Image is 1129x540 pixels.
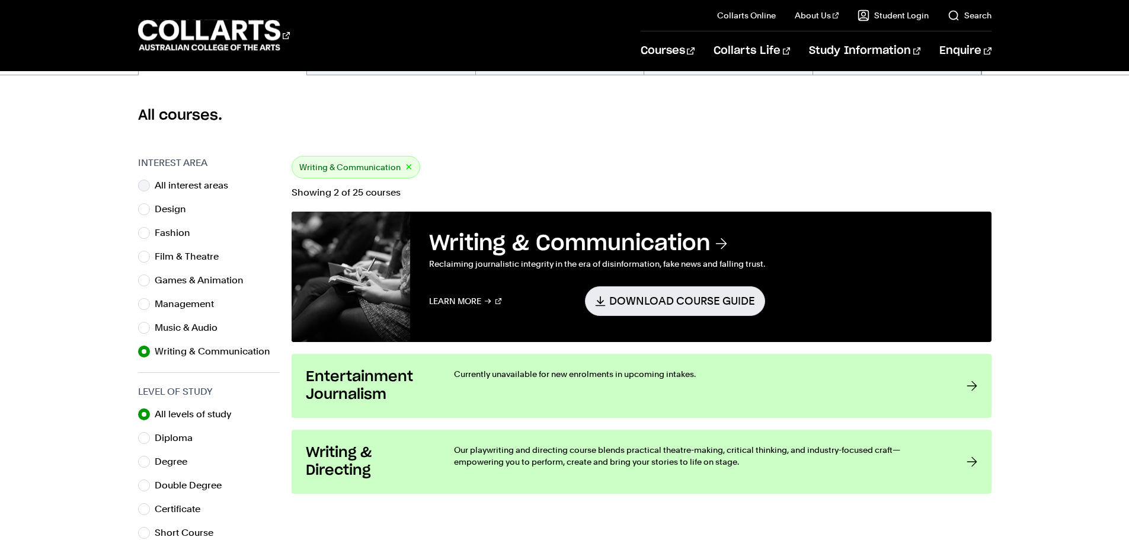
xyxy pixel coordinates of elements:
[429,257,765,271] p: Reclaiming journalistic integrity in the era of disinformation, fake news and falling trust.
[939,31,991,71] a: Enquire
[292,156,420,178] div: Writing & Communication
[429,286,502,315] a: Learn More
[306,368,430,404] h3: Entertainment Journalism
[292,188,992,197] p: Showing 2 of 25 courses
[155,272,253,289] label: Games & Animation
[155,201,196,218] label: Design
[292,354,992,418] a: Entertainment Journalism Currently unavailable for new enrolments in upcoming intakes.
[155,343,280,360] label: Writing & Communication
[405,161,412,174] button: ×
[155,453,197,470] label: Degree
[585,286,765,315] a: Download Course Guide
[155,225,200,241] label: Fashion
[858,9,929,21] a: Student Login
[429,231,765,257] h3: Writing & Communication
[948,9,992,21] a: Search
[454,368,943,380] p: Currently unavailable for new enrolments in upcoming intakes.
[155,477,231,494] label: Double Degree
[138,106,992,125] h2: All courses.
[155,177,238,194] label: All interest areas
[155,319,227,336] label: Music & Audio
[155,501,210,517] label: Certificate
[454,444,943,468] p: Our playwriting and directing course blends practical theatre-making, critical thinking, and indu...
[292,212,410,342] img: Writing & Communication
[138,156,280,170] h3: Interest Area
[306,444,430,480] h3: Writing & Directing
[714,31,790,71] a: Collarts Life
[717,9,776,21] a: Collarts Online
[155,296,223,312] label: Management
[292,430,992,494] a: Writing & Directing Our playwriting and directing course blends practical theatre-making, critica...
[641,31,695,71] a: Courses
[155,248,228,265] label: Film & Theatre
[155,430,202,446] label: Diploma
[809,31,920,71] a: Study Information
[795,9,839,21] a: About Us
[155,406,241,423] label: All levels of study
[138,385,280,399] h3: Level of Study
[138,18,290,52] div: Go to homepage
